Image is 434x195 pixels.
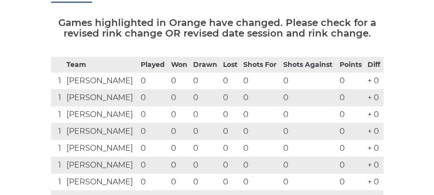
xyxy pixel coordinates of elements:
td: 0 [337,123,365,140]
td: 0 [169,156,191,173]
th: Team [64,57,138,72]
td: [PERSON_NAME] [64,72,138,89]
th: Played [138,57,169,72]
td: 1 [51,106,64,123]
th: Lost [221,57,241,72]
td: 0 [241,173,280,190]
td: 0 [191,173,221,190]
td: 1 [51,156,64,173]
td: 0 [191,140,221,156]
td: 0 [241,106,280,123]
td: + 0 [365,72,383,89]
th: Diff [365,57,383,72]
td: 0 [221,72,241,89]
td: 0 [241,89,280,106]
td: 0 [169,123,191,140]
td: 0 [337,173,365,190]
td: 0 [138,156,169,173]
td: 0 [138,106,169,123]
td: + 0 [365,123,383,140]
td: 0 [138,140,169,156]
td: 0 [191,106,221,123]
td: 0 [281,156,337,173]
td: 0 [169,89,191,106]
td: [PERSON_NAME] [64,140,138,156]
td: 0 [169,173,191,190]
td: 0 [221,173,241,190]
td: + 0 [365,140,383,156]
td: 0 [221,123,241,140]
td: + 0 [365,106,383,123]
td: [PERSON_NAME] [64,173,138,190]
td: 0 [281,89,337,106]
td: 1 [51,123,64,140]
td: 0 [221,156,241,173]
td: 0 [241,72,280,89]
td: 0 [337,156,365,173]
td: 0 [169,106,191,123]
td: 0 [337,89,365,106]
th: Shots For [241,57,280,72]
td: [PERSON_NAME] [64,106,138,123]
td: 0 [138,89,169,106]
td: 0 [281,123,337,140]
td: 0 [281,106,337,123]
td: 0 [241,123,280,140]
td: [PERSON_NAME] [64,156,138,173]
td: [PERSON_NAME] [64,123,138,140]
td: 0 [281,72,337,89]
td: 0 [281,173,337,190]
td: 0 [169,140,191,156]
td: + 0 [365,89,383,106]
td: 1 [51,89,64,106]
td: 0 [191,72,221,89]
th: Points [337,57,365,72]
td: 0 [221,140,241,156]
td: 1 [51,72,64,89]
th: Shots Against [281,57,337,72]
td: [PERSON_NAME] [64,89,138,106]
td: 0 [191,123,221,140]
td: 0 [138,173,169,190]
td: 0 [221,106,241,123]
td: + 0 [365,156,383,173]
td: 1 [51,140,64,156]
td: 0 [241,156,280,173]
td: 0 [221,89,241,106]
td: 0 [138,72,169,89]
td: 0 [281,140,337,156]
td: 0 [191,89,221,106]
th: Drawn [191,57,221,72]
td: 0 [337,106,365,123]
td: 0 [191,156,221,173]
td: 0 [337,140,365,156]
td: + 0 [365,173,383,190]
td: 0 [241,140,280,156]
td: 0 [337,72,365,89]
th: Won [169,57,191,72]
td: 0 [138,123,169,140]
td: 1 [51,173,64,190]
td: 0 [169,72,191,89]
h5: Games highlighted in Orange have changed. Please check for a revised rink change OR revised date ... [51,17,383,39]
